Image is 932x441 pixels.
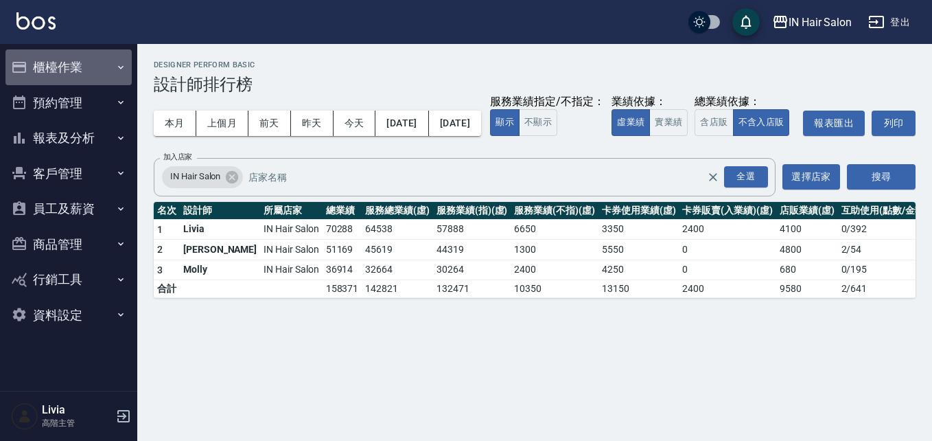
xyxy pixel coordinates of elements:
[490,109,520,136] button: 顯示
[323,202,362,220] th: 總業績
[5,49,132,85] button: 櫃檯作業
[598,280,679,298] td: 13150
[162,166,243,188] div: IN Hair Salon
[154,202,931,299] table: a dense table
[679,219,776,240] td: 2400
[362,219,433,240] td: 64538
[260,219,322,240] td: IN Hair Salon
[323,219,362,240] td: 70288
[803,111,865,136] button: 報表匯出
[5,262,132,297] button: 行銷工具
[5,297,132,333] button: 資料設定
[429,111,481,136] button: [DATE]
[679,260,776,280] td: 0
[260,260,322,280] td: IN Hair Salon
[776,280,838,298] td: 9580
[196,111,248,136] button: 上個月
[847,164,916,190] button: 搜尋
[679,240,776,260] td: 0
[433,240,511,260] td: 44319
[154,75,916,94] h3: 設計師排行榜
[180,202,260,220] th: 設計師
[180,260,260,280] td: Molly
[721,163,771,190] button: Open
[362,240,433,260] td: 45619
[789,14,852,31] div: IN Hair Salon
[334,111,376,136] button: 今天
[872,111,916,136] button: 列印
[154,60,916,69] h2: Designer Perform Basic
[323,260,362,280] td: 36914
[163,152,192,162] label: 加入店家
[162,170,229,183] span: IN Hair Salon
[695,109,733,136] button: 含店販
[649,109,688,136] button: 實業績
[11,403,38,430] img: Person
[511,260,598,280] td: 2400
[323,240,362,260] td: 51169
[511,219,598,240] td: 6650
[375,111,428,136] button: [DATE]
[611,109,650,136] button: 虛業績
[490,95,605,109] div: 服務業績指定/不指定：
[291,111,334,136] button: 昨天
[157,224,163,235] span: 1
[433,280,511,298] td: 132471
[323,280,362,298] td: 158371
[180,240,260,260] td: [PERSON_NAME]
[511,202,598,220] th: 服務業績(不指)(虛)
[519,109,557,136] button: 不顯示
[838,280,931,298] td: 2 / 641
[776,202,838,220] th: 店販業績(虛)
[776,260,838,280] td: 680
[598,240,679,260] td: 5550
[776,240,838,260] td: 4800
[362,202,433,220] th: 服務總業績(虛)
[598,219,679,240] td: 3350
[42,417,112,429] p: 高階主管
[703,168,723,187] button: Clear
[248,111,291,136] button: 前天
[154,202,180,220] th: 名次
[863,10,916,35] button: 登出
[511,240,598,260] td: 1300
[611,95,688,109] div: 業績依據：
[154,280,180,298] td: 合計
[5,227,132,262] button: 商品管理
[838,240,931,260] td: 2 / 54
[362,260,433,280] td: 32664
[782,164,840,190] button: 選擇店家
[695,95,796,109] div: 總業績依據：
[260,240,322,260] td: IN Hair Salon
[433,260,511,280] td: 30264
[776,219,838,240] td: 4100
[180,219,260,240] td: Livia
[157,264,163,275] span: 3
[679,280,776,298] td: 2400
[42,403,112,417] h5: Livia
[679,202,776,220] th: 卡券販賣(入業績)(虛)
[598,202,679,220] th: 卡券使用業績(虛)
[5,156,132,192] button: 客戶管理
[838,219,931,240] td: 0 / 392
[154,111,196,136] button: 本月
[838,260,931,280] td: 0 / 195
[16,12,56,30] img: Logo
[724,166,768,188] div: 全選
[157,244,163,255] span: 2
[733,109,790,136] button: 不含入店販
[732,8,760,36] button: save
[838,202,931,220] th: 互助使用(點數/金額)
[433,202,511,220] th: 服務業績(指)(虛)
[245,165,730,189] input: 店家名稱
[5,85,132,121] button: 預約管理
[362,280,433,298] td: 142821
[433,219,511,240] td: 57888
[511,280,598,298] td: 10350
[5,191,132,227] button: 員工及薪資
[598,260,679,280] td: 4250
[260,202,322,220] th: 所屬店家
[767,8,857,36] button: IN Hair Salon
[5,120,132,156] button: 報表及分析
